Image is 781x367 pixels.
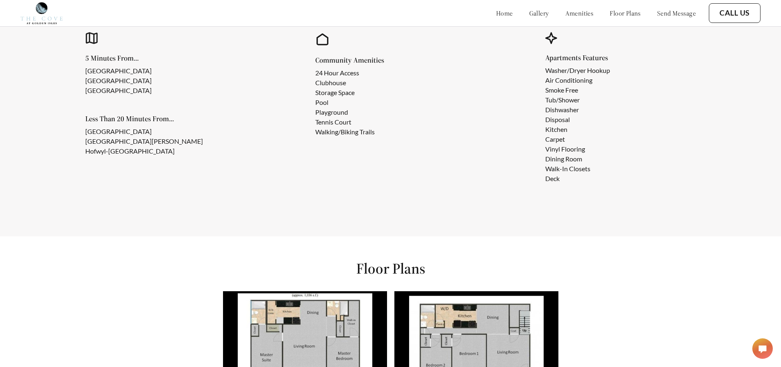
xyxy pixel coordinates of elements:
[85,66,152,76] li: [GEOGRAPHIC_DATA]
[545,174,610,183] li: Deck
[85,136,203,146] li: [GEOGRAPHIC_DATA][PERSON_NAME]
[545,144,610,154] li: Vinyl Flooring
[315,88,375,97] li: Storage Space
[20,2,63,24] img: cove_at_golden_isles_logo.png
[85,115,216,122] h5: Less Than 20 Minutes From...
[545,85,610,95] li: Smoke Free
[315,68,375,78] li: 24 Hour Access
[496,9,513,17] a: home
[529,9,549,17] a: gallery
[315,107,375,117] li: Playground
[545,164,610,174] li: Walk-In Closets
[85,86,152,95] li: [GEOGRAPHIC_DATA]
[545,54,623,61] h5: Apartments Features
[315,117,375,127] li: Tennis Court
[356,259,425,278] h1: Floor Plans
[545,154,610,164] li: Dining Room
[545,125,610,134] li: Kitchen
[545,95,610,105] li: Tub/Shower
[315,97,375,107] li: Pool
[315,78,375,88] li: Clubhouse
[85,54,165,62] h5: 5 Minutes From...
[315,127,375,137] li: Walking/Biking Trails
[610,9,641,17] a: floor plans
[657,9,696,17] a: send message
[85,127,203,136] li: [GEOGRAPHIC_DATA]
[85,146,203,156] li: Hofwyl-[GEOGRAPHIC_DATA]
[545,105,610,115] li: Dishwasher
[85,76,152,86] li: [GEOGRAPHIC_DATA]
[565,9,594,17] a: amenities
[545,75,610,85] li: Air Conditioning
[545,66,610,75] li: Washer/Dryer Hookup
[709,3,761,23] button: Call Us
[545,134,610,144] li: Carpet
[545,115,610,125] li: Disposal
[720,9,750,18] a: Call Us
[315,57,388,64] h5: Community Amenities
